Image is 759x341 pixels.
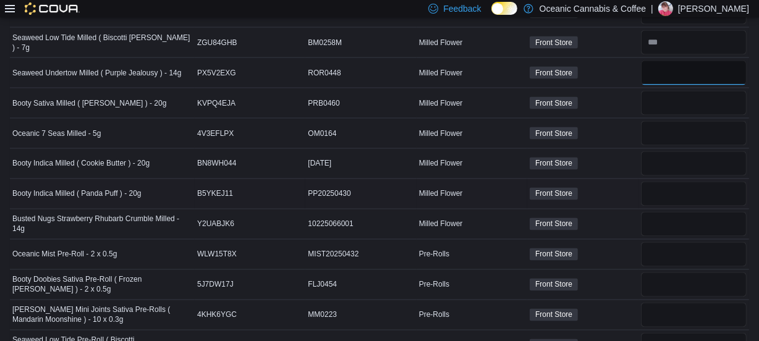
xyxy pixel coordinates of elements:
[443,2,481,15] span: Feedback
[491,2,517,15] input: Dark Mode
[305,126,416,141] div: OM0164
[419,189,463,199] span: Milled Flower
[535,158,572,169] span: Front Store
[197,38,237,48] span: ZGU84GHB
[651,1,653,16] p: |
[197,310,237,320] span: 4KHK6YGC
[12,250,117,259] span: Oceanic Mist Pre-Roll - 2 x 0.5g
[678,1,749,16] p: [PERSON_NAME]
[530,36,578,49] span: Front Store
[197,280,234,290] span: 5J7DW17J
[305,187,416,201] div: PP20250430
[12,98,166,108] span: Booty Sativa Milled ( [PERSON_NAME] ) - 20g
[197,68,236,78] span: PX5V2EXG
[197,250,237,259] span: WLW15T8X
[305,217,416,232] div: 10225066001
[305,277,416,292] div: FLJ0454
[305,65,416,80] div: ROR0448
[530,309,578,321] span: Front Store
[530,97,578,109] span: Front Store
[25,2,80,15] img: Cova
[305,156,416,171] div: [DATE]
[535,37,572,48] span: Front Store
[197,98,235,108] span: KVPQ4EJA
[530,188,578,200] span: Front Store
[530,279,578,291] span: Front Store
[535,128,572,139] span: Front Store
[12,33,192,53] span: Seaweed Low Tide Milled ( Biscotti [PERSON_NAME] ) - 7g
[658,1,673,16] div: Tina Vokey
[197,159,236,169] span: BN8WH044
[419,280,449,290] span: Pre-Rolls
[12,275,192,295] span: Booty Doobies Sativa Pre-Roll ( Frozen [PERSON_NAME] ) - 2 x 0.5g
[535,249,572,260] span: Front Store
[12,128,101,138] span: Oceanic 7 Seas Milled - 5g
[12,68,181,78] span: Seaweed Undertow Milled ( Purple Jealousy ) - 14g
[419,68,463,78] span: Milled Flower
[12,189,142,199] span: Booty Indica Milled ( Panda Puff ) - 20g
[540,1,647,16] p: Oceanic Cannabis & Coffee
[305,35,416,50] div: BM0258M
[197,128,234,138] span: 4V3EFLPX
[197,219,234,229] span: Y2UABJK6
[419,38,463,48] span: Milled Flower
[530,248,578,261] span: Front Store
[530,158,578,170] span: Front Store
[419,98,463,108] span: Milled Flower
[535,98,572,109] span: Front Store
[305,96,416,111] div: PRB0460
[12,159,150,169] span: Booty Indica Milled ( Cookie Butter ) - 20g
[535,188,572,200] span: Front Store
[419,250,449,259] span: Pre-Rolls
[535,219,572,230] span: Front Store
[530,67,578,79] span: Front Store
[305,247,416,262] div: MIST20250432
[535,279,572,290] span: Front Store
[419,159,463,169] span: Milled Flower
[12,214,192,234] span: Busted Nugs Strawberry Rhubarb Crumble Milled - 14g
[419,128,463,138] span: Milled Flower
[12,305,192,325] span: [PERSON_NAME] Mini Joints Sativa Pre-Rolls ( Mandarin Moonshine ) - 10 x 0.3g
[197,189,233,199] span: B5YKEJ11
[530,218,578,230] span: Front Store
[530,127,578,140] span: Front Store
[419,219,463,229] span: Milled Flower
[535,67,572,78] span: Front Store
[419,310,449,320] span: Pre-Rolls
[535,309,572,321] span: Front Store
[305,308,416,322] div: MM0223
